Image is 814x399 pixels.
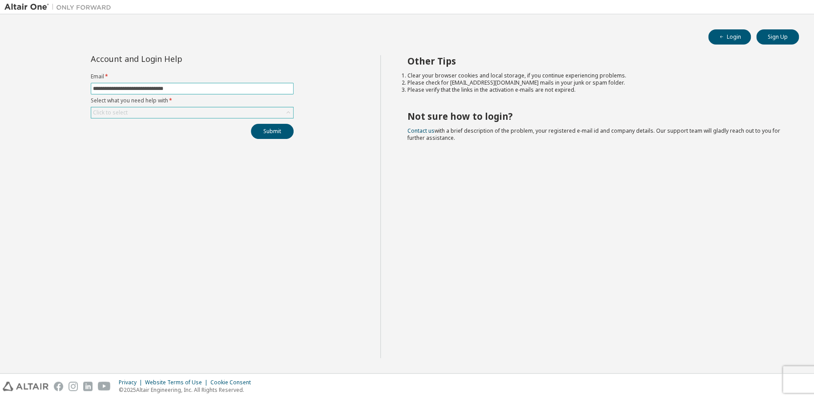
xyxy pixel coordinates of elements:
[407,72,783,79] li: Clear your browser cookies and local storage, if you continue experiencing problems.
[407,55,783,67] h2: Other Tips
[407,127,780,142] span: with a brief description of the problem, your registered e-mail id and company details. Our suppo...
[119,379,145,386] div: Privacy
[210,379,256,386] div: Cookie Consent
[98,382,111,391] img: youtube.svg
[407,110,783,122] h2: Not sure how to login?
[4,3,116,12] img: Altair One
[91,107,293,118] div: Click to select
[407,86,783,94] li: Please verify that the links in the activation e-mails are not expired.
[145,379,210,386] div: Website Terms of Use
[3,382,48,391] img: altair_logo.svg
[93,109,128,116] div: Click to select
[119,386,256,394] p: © 2025 Altair Engineering, Inc. All Rights Reserved.
[91,97,294,104] label: Select what you need help with
[69,382,78,391] img: instagram.svg
[407,79,783,86] li: Please check for [EMAIL_ADDRESS][DOMAIN_NAME] mails in your junk or spam folder.
[54,382,63,391] img: facebook.svg
[83,382,93,391] img: linkedin.svg
[407,127,435,134] a: Contact us
[251,124,294,139] button: Submit
[756,29,799,45] button: Sign Up
[91,55,253,62] div: Account and Login Help
[708,29,751,45] button: Login
[91,73,294,80] label: Email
